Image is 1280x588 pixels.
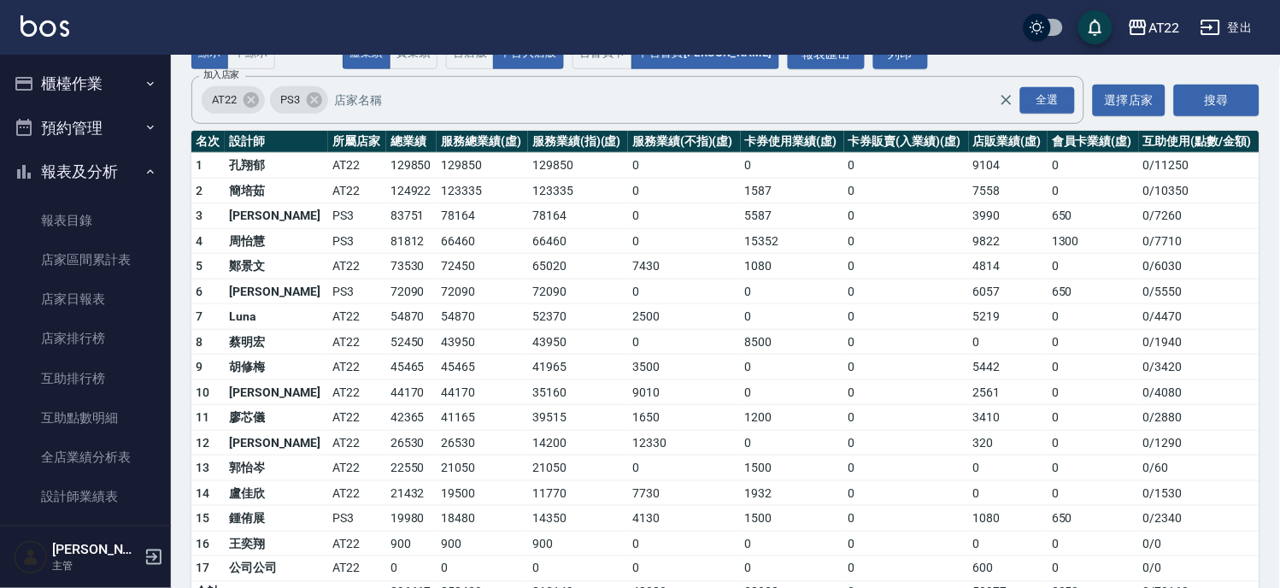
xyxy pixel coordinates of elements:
td: 周怡慧 [225,228,328,254]
td: 12330 [628,430,740,456]
span: 15 [196,511,210,525]
td: 0 [969,480,1048,506]
td: 0 / 1530 [1139,480,1259,506]
th: 服務總業績(虛) [437,131,528,153]
td: 41165 [437,405,528,431]
td: 1650 [628,405,740,431]
td: 78164 [528,203,628,229]
td: 0 / 1290 [1139,430,1259,456]
td: 蔡明宏 [225,329,328,355]
td: 0 [1048,430,1139,456]
td: 45465 [437,355,528,380]
td: 0 [1048,556,1139,582]
td: 0 [628,329,740,355]
a: 店家日報表 [7,279,164,319]
td: 0 [628,456,740,481]
td: 王奕翔 [225,531,328,556]
span: 16 [196,537,210,550]
td: 0 [628,153,740,179]
td: 15352 [741,228,844,254]
td: 胡修梅 [225,355,328,380]
td: 0 [741,279,844,304]
td: 0 [386,556,437,582]
td: 72450 [437,254,528,279]
td: 1587 [741,178,844,203]
td: 66460 [528,228,628,254]
td: 45465 [386,355,437,380]
img: Person [14,540,48,574]
td: 320 [969,430,1048,456]
td: 0 [437,556,528,582]
td: 900 [386,531,437,556]
td: 0 [844,279,969,304]
td: 0 / 6030 [1139,254,1259,279]
td: 0 [844,178,969,203]
button: 櫃檯作業 [7,62,164,106]
a: 店家排行榜 [7,319,164,358]
td: 1500 [741,456,844,481]
span: 3 [196,209,203,222]
td: 0 / 2880 [1139,405,1259,431]
td: 129850 [528,153,628,179]
td: 26530 [386,430,437,456]
a: 互助排行榜 [7,359,164,398]
td: 44170 [437,379,528,405]
span: 9 [196,360,203,373]
td: 0 [1048,254,1139,279]
td: 0 / 10350 [1139,178,1259,203]
td: 0 / 7260 [1139,203,1259,229]
td: 39515 [528,405,628,431]
td: AT22 [328,379,386,405]
td: 9822 [969,228,1048,254]
td: 盧佳欣 [225,480,328,506]
td: 0 [741,430,844,456]
span: 11 [196,410,210,424]
td: AT22 [328,329,386,355]
td: 21432 [386,480,437,506]
td: 簡培茹 [225,178,328,203]
a: 報表目錄 [7,201,164,240]
span: 14 [196,486,210,500]
button: 登出 [1194,12,1259,44]
td: 0 [844,379,969,405]
th: 所屬店家 [328,131,386,153]
td: 0 [844,405,969,431]
td: 41965 [528,355,628,380]
th: 設計師 [225,131,328,153]
td: 600 [969,556,1048,582]
a: 全店業績分析表 [7,438,164,477]
td: [PERSON_NAME] [225,279,328,304]
td: 9104 [969,153,1048,179]
td: PS3 [328,279,386,304]
td: 0 [844,304,969,330]
td: AT22 [328,405,386,431]
th: 卡券販賣(入業績)(虛) [844,131,969,153]
td: AT22 [328,355,386,380]
button: 預約管理 [7,106,164,150]
td: 2500 [628,304,740,330]
td: 0 [844,556,969,582]
td: 0 / 1940 [1139,329,1259,355]
td: 5442 [969,355,1048,380]
td: 0 [628,228,740,254]
td: 65020 [528,254,628,279]
td: AT22 [328,556,386,582]
td: 7730 [628,480,740,506]
div: AT22 [1148,17,1180,38]
td: 0 / 11250 [1139,153,1259,179]
td: 1932 [741,480,844,506]
td: 123335 [437,178,528,203]
td: 0 / 0 [1139,531,1259,556]
td: 0 [1048,329,1139,355]
button: AT22 [1121,10,1187,45]
a: 互助點數明細 [7,398,164,438]
button: Clear [995,88,1019,112]
td: 73530 [386,254,437,279]
td: 0 [844,203,969,229]
td: AT22 [328,153,386,179]
td: 0 / 4470 [1139,304,1259,330]
td: 52370 [528,304,628,330]
td: 0 [1048,405,1139,431]
a: 店家區間累計表 [7,240,164,279]
span: 5 [196,259,203,273]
